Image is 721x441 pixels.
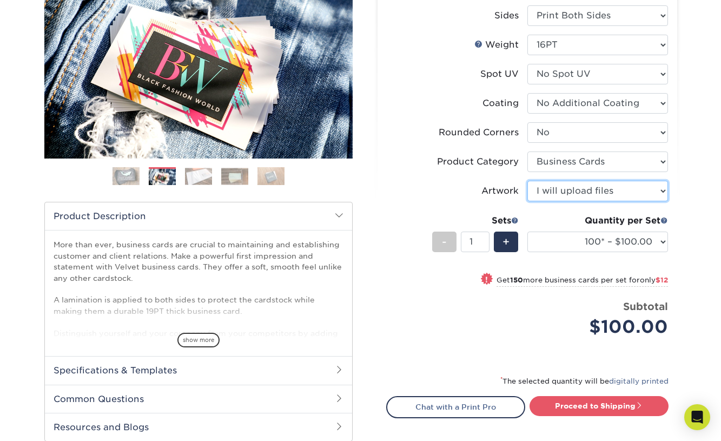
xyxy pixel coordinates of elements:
[54,239,343,416] p: More than ever, business cards are crucial to maintaining and establishing customer and client re...
[386,396,525,418] a: Chat with a Print Pro
[623,300,668,312] strong: Subtotal
[177,333,220,347] span: show more
[113,163,140,190] img: Business Cards 01
[609,377,669,385] a: digitally printed
[684,404,710,430] div: Open Intercom Messenger
[45,385,352,413] h2: Common Questions
[497,276,668,287] small: Get more business cards per set for
[45,202,352,230] h2: Product Description
[510,276,523,284] strong: 150
[442,234,447,250] span: -
[656,276,668,284] span: $12
[437,155,519,168] div: Product Category
[439,126,519,139] div: Rounded Corners
[502,234,510,250] span: +
[527,214,668,227] div: Quantity per Set
[535,314,668,340] div: $100.00
[221,168,248,185] img: Business Cards 04
[474,38,519,51] div: Weight
[485,274,488,285] span: !
[500,377,669,385] small: The selected quantity will be
[185,168,212,185] img: Business Cards 03
[149,169,176,186] img: Business Cards 02
[45,413,352,441] h2: Resources and Blogs
[640,276,668,284] span: only
[481,185,519,198] div: Artwork
[45,356,352,384] h2: Specifications & Templates
[257,167,285,186] img: Business Cards 05
[432,214,519,227] div: Sets
[530,396,669,416] a: Proceed to Shipping
[482,97,519,110] div: Coating
[480,68,519,81] div: Spot UV
[494,9,519,22] div: Sides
